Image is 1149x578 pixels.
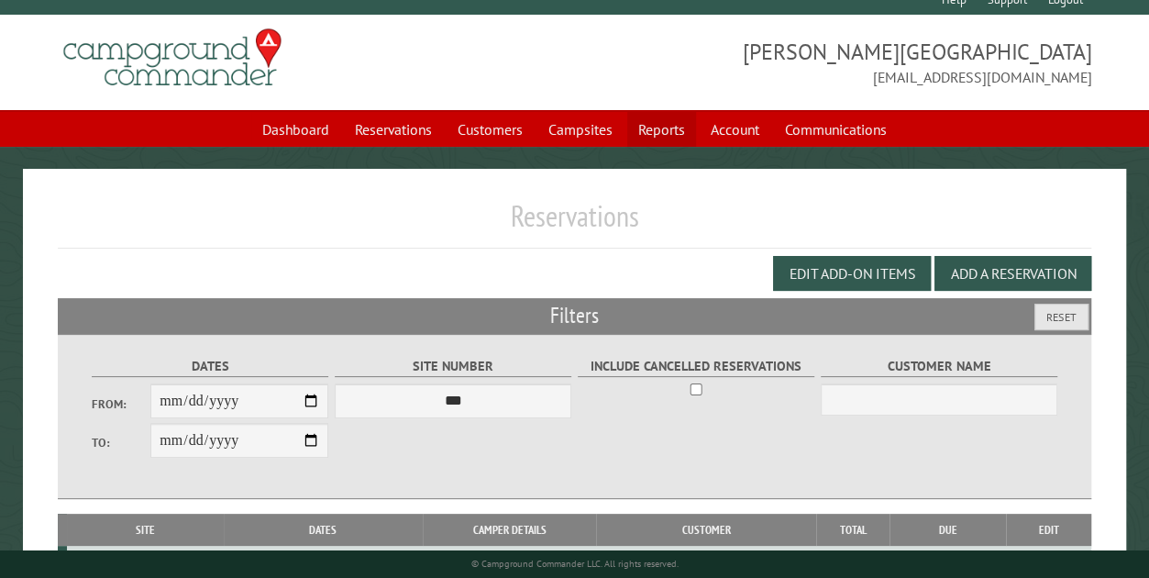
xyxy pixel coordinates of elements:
label: From: [92,395,151,413]
th: Total [816,514,889,546]
small: © Campground Commander LLC. All rights reserved. [471,558,679,570]
span: [PERSON_NAME][GEOGRAPHIC_DATA] [EMAIL_ADDRESS][DOMAIN_NAME] [575,37,1092,88]
h2: Filters [58,298,1092,333]
label: Dates [92,356,329,377]
button: Edit Add-on Items [773,256,931,291]
th: Site [67,514,224,546]
a: Customers [447,112,534,147]
th: Camper Details [423,514,596,546]
a: Campsites [537,112,624,147]
label: Site Number [335,356,572,377]
a: Dashboard [251,112,340,147]
th: Edit [1006,514,1091,546]
button: Add a Reservation [934,256,1091,291]
a: Communications [774,112,898,147]
th: Customer [596,514,816,546]
label: To: [92,434,151,451]
th: Due [889,514,1006,546]
label: Customer Name [821,356,1058,377]
a: Reservations [344,112,443,147]
a: Account [700,112,770,147]
label: Include Cancelled Reservations [578,356,815,377]
a: Reports [627,112,696,147]
button: Reset [1034,304,1088,330]
h1: Reservations [58,198,1092,249]
img: Campground Commander [58,22,287,94]
th: Dates [224,514,424,546]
